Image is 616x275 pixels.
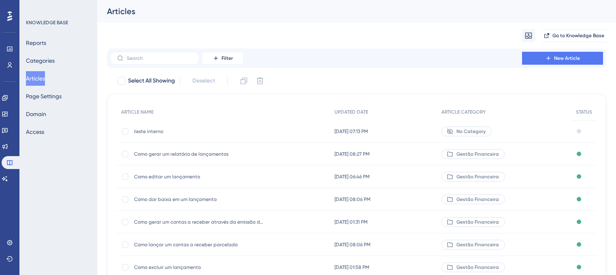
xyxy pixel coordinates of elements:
[26,71,45,86] button: Articles
[456,219,499,225] span: Gestão Financeira
[185,74,222,88] button: Deselect
[26,19,68,26] div: KNOWLEDGE BASE
[26,36,46,50] button: Reports
[26,89,62,104] button: Page Settings
[541,29,606,42] button: Go to Knowledge Base
[107,6,586,17] div: Articles
[522,52,603,65] button: New Article
[127,55,192,61] input: Search
[134,128,264,135] span: teste interno
[335,196,371,203] span: [DATE] 08:06 PM
[456,151,499,157] span: Gestão Financeira
[554,55,580,61] span: New Article
[456,173,499,180] span: Gestão Financeira
[441,109,486,115] span: ARTICLE CATEGORY
[335,264,369,271] span: [DATE] 01:58 PM
[335,219,368,225] span: [DATE] 01:31 PM
[222,55,233,61] span: Filter
[202,52,243,65] button: Filter
[134,173,264,180] span: Como editar um lançamento
[335,151,370,157] span: [DATE] 08:27 PM
[192,76,215,86] span: Deselect
[26,125,44,139] button: Access
[134,219,264,225] span: Como gerar um contas a receber através da emissão de um documento fiscal eletrônico
[456,128,486,135] span: No Category
[335,241,371,248] span: [DATE] 08:06 PM
[456,196,499,203] span: Gestão Financeira
[576,109,592,115] span: STATUS
[456,241,499,248] span: Gestão Financeira
[121,109,153,115] span: ARTICLE NAME
[134,196,264,203] span: Como dar baixa em um lançamento
[134,264,264,271] span: Como excluir um lançamento
[335,173,370,180] span: [DATE] 06:46 PM
[335,128,368,135] span: [DATE] 07:13 PM
[335,109,368,115] span: UPDATED DATE
[26,107,46,121] button: Domain
[134,151,264,157] span: Como gerar um relatório de lançamentos
[26,53,55,68] button: Categories
[456,264,499,271] span: Gestão Financeira
[128,76,175,86] span: Select All Showing
[552,32,604,39] span: Go to Knowledge Base
[134,241,264,248] span: Como lançar um contas a receber parcelado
